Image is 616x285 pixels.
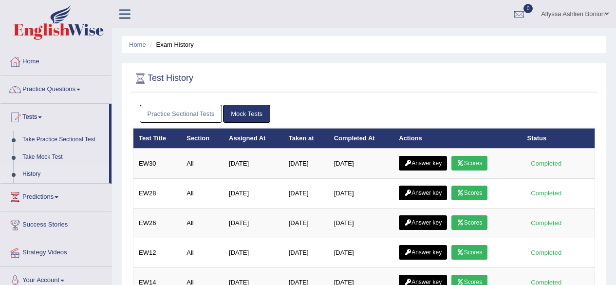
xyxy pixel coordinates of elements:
th: Actions [393,128,522,149]
td: [DATE] [329,209,394,238]
td: [DATE] [283,149,329,179]
a: Scores [451,156,487,171]
th: Completed At [329,128,394,149]
td: EW26 [133,209,182,238]
a: Practice Questions [0,76,112,100]
a: Predictions [0,184,112,208]
td: EW30 [133,149,182,179]
span: 0 [523,4,533,13]
a: Answer key [399,245,447,260]
td: [DATE] [224,179,283,209]
div: Completed [527,158,565,169]
h2: Test History [133,71,193,86]
a: Tests [0,104,109,128]
td: [DATE] [329,238,394,268]
td: All [181,179,224,209]
td: All [181,238,224,268]
td: [DATE] [283,209,329,238]
th: Test Title [133,128,182,149]
a: Answer key [399,186,447,200]
td: [DATE] [283,238,329,268]
th: Taken at [283,128,329,149]
div: Completed [527,218,565,228]
th: Section [181,128,224,149]
a: Answer key [399,215,447,230]
td: EW12 [133,238,182,268]
a: Scores [451,245,487,260]
a: Scores [451,215,487,230]
a: Scores [451,186,487,200]
div: Completed [527,188,565,198]
td: [DATE] [224,209,283,238]
td: All [181,209,224,238]
a: Strategy Videos [0,239,112,264]
td: EW28 [133,179,182,209]
td: [DATE] [329,179,394,209]
a: Practice Sectional Tests [140,105,223,123]
td: [DATE] [283,179,329,209]
a: Home [129,41,146,48]
div: Completed [527,247,565,258]
a: Mock Tests [223,105,270,123]
td: [DATE] [329,149,394,179]
td: All [181,149,224,179]
th: Status [522,128,595,149]
td: [DATE] [224,149,283,179]
td: [DATE] [224,238,283,268]
a: History [18,166,109,183]
li: Exam History [148,40,194,49]
a: Success Stories [0,211,112,236]
a: Take Mock Test [18,149,109,166]
th: Assigned At [224,128,283,149]
a: Take Practice Sectional Test [18,131,109,149]
a: Home [0,48,112,73]
a: Answer key [399,156,447,171]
